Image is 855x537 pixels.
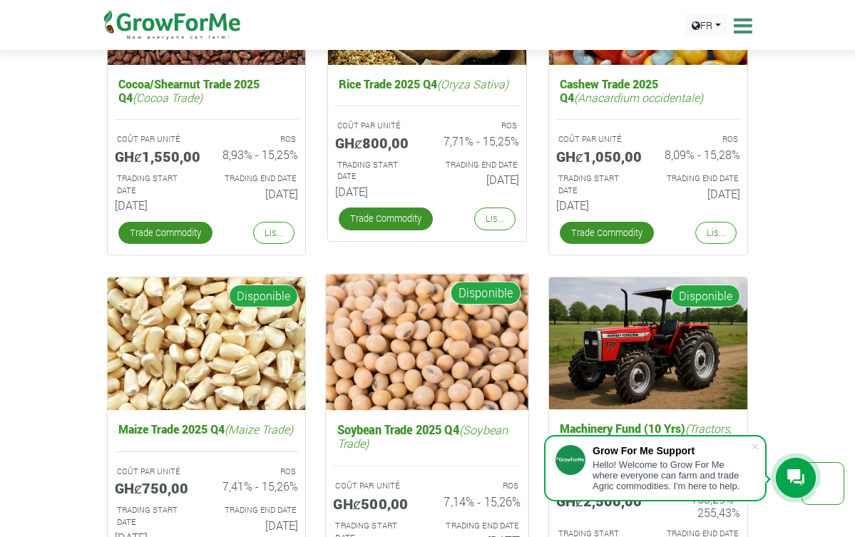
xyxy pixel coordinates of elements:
[556,148,638,165] h5: GHȼ1,050,00
[558,133,635,145] p: COÛT PAR UNITÉ
[556,492,638,509] h5: GHȼ2,500,00
[117,173,194,197] p: Estimated Trading Start Date
[115,479,196,496] h5: GHȼ750,00
[440,159,517,171] p: Estimated Trading End Date
[253,222,295,244] a: Lis...
[225,421,293,436] i: (Maize Trade)
[474,208,516,230] a: Lis...
[337,421,508,451] i: (Soybean Trade)
[335,185,416,198] h6: [DATE]
[117,504,194,528] p: Estimated Trading Start Date
[115,73,299,108] h5: Cocoa/Shearnut Trade 2025 Q4
[115,198,196,212] h6: [DATE]
[438,134,519,148] h6: 7,71% - 15,25%
[117,466,194,478] p: COÛT PAR UNITÉ
[334,419,521,454] h5: Soybean Trade 2025 Q4
[560,222,654,244] a: Trade Commodity
[117,133,194,145] p: COÛT PAR UNITÉ
[661,133,738,145] p: ROS
[574,90,703,105] i: (Anacardium occidentale)
[108,277,306,411] img: growforme image
[659,187,740,200] h6: [DATE]
[558,173,635,197] p: Estimated Trading Start Date
[440,120,517,132] p: ROS
[339,208,433,230] a: Trade Commodity
[659,492,740,519] h6: 150,29% - 255,43%
[593,459,751,491] div: Hello! Welcome to Grow For Me where everyone can farm and trade Agric commodities. I'm here to help.
[685,14,727,36] a: FR
[229,285,298,307] span: Disponible
[437,76,508,91] i: (Oryza Sativa)
[451,282,521,305] span: Disponible
[217,479,298,493] h6: 7,41% - 15,26%
[695,222,737,244] a: Lis...
[441,520,519,532] p: Estimated Trading End Date
[217,148,298,161] h6: 8,93% - 15,25%
[556,418,740,452] h5: Machinery Fund (10 Yrs)
[327,274,529,409] img: growforme image
[661,173,738,185] p: Estimated Trading End Date
[219,173,296,185] p: Estimated Trading End Date
[334,494,416,511] h5: GHȼ500,00
[217,518,298,532] h6: [DATE]
[556,73,740,108] h5: Cashew Trade 2025 Q4
[659,148,740,161] h6: 8,09% - 15,28%
[441,480,519,492] p: ROS
[671,285,740,307] span: Disponible
[335,73,519,94] h5: Rice Trade 2025 Q4
[337,159,414,183] p: Estimated Trading Start Date
[337,120,414,132] p: COÛT PAR UNITÉ
[219,133,296,145] p: ROS
[438,173,519,186] h6: [DATE]
[439,494,521,508] h6: 7,14% - 15,26%
[335,134,416,151] h5: GHȼ800,00
[219,504,296,516] p: Estimated Trading End Date
[115,419,299,439] h5: Maize Trade 2025 Q4
[556,198,638,212] h6: [DATE]
[133,90,203,105] i: (Cocoa Trade)
[217,187,298,200] h6: [DATE]
[336,480,414,492] p: COÛT PAR UNITÉ
[549,277,747,409] img: growforme image
[219,466,296,478] p: ROS
[593,445,751,456] div: Grow For Me Support
[118,222,213,244] a: Trade Commodity
[115,148,196,165] h5: GHȼ1,550,00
